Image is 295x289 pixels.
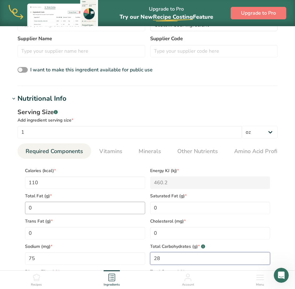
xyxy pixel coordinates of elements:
[30,66,153,73] span: I want to make this ingredient available for public use
[153,13,193,21] span: Recipe Costing
[17,45,145,57] input: Type your supplier name here
[150,268,270,275] span: Total Sugars (g)
[104,271,120,287] a: Ingredients
[234,147,282,156] span: Amino Acid Profile
[104,282,120,287] span: Ingredients
[274,268,289,283] iframe: Intercom live chat
[17,117,278,123] div: Add ingredient serving size
[231,7,286,19] button: Upgrade to Pro
[17,108,278,117] div: Serving Size
[241,9,276,17] span: Upgrade to Pro
[31,282,42,287] span: Recipes
[150,218,270,224] span: Cholesterol (mg)
[150,193,270,199] span: Saturated Fat (g)
[99,147,122,156] span: Vitamins
[17,35,145,42] label: Supplier Name
[139,147,161,156] span: Minerals
[25,167,145,174] span: Calories (kcal)
[26,147,83,156] span: Required Components
[17,126,242,138] input: Type your serving size here
[256,282,264,287] span: Menu
[17,94,66,104] div: Nutritional Info
[25,193,145,199] span: Total Fat (g)
[25,243,145,250] span: Sodium (mg)
[31,271,42,287] a: Recipes
[150,35,278,42] label: Supplier Code
[25,268,145,275] span: Dietary Fiber (g)
[177,147,218,156] span: Other Nutrients
[150,45,278,57] input: Type your supplier code here
[182,282,194,287] span: Account
[120,0,213,26] div: Upgrade to Pro
[150,243,270,250] span: Total Carbohydrates (g)
[25,218,145,224] span: Trans Fat (g)
[182,271,194,287] a: Account
[120,13,213,21] span: Try our New Feature
[150,167,270,174] span: Energy KJ (kj)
